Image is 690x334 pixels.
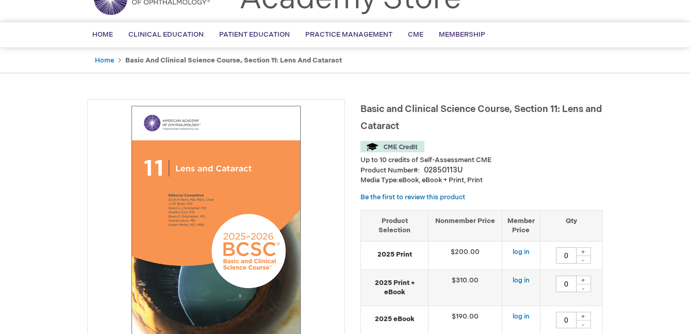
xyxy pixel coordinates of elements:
[92,30,113,39] span: Home
[424,165,463,176] div: 02850113U
[128,30,204,39] span: Clinical Education
[556,312,577,328] input: Qty
[513,276,530,284] a: log in
[360,141,424,152] img: CME Credit
[576,312,591,321] div: +
[502,210,540,241] th: Member Price
[576,320,591,328] div: -
[366,314,423,324] strong: 2025 eBook
[429,241,502,269] td: $200.00
[360,155,603,165] li: Up to 10 credits of Self-Assessment CME
[513,248,530,256] a: log in
[439,30,485,39] span: Membership
[429,269,502,306] td: $310.00
[540,210,602,241] th: Qty
[125,56,342,65] strong: Basic and Clinical Science Course, Section 11: Lens and Cataract
[366,278,423,297] strong: 2025 Print + eBook
[360,104,602,132] span: Basic and Clinical Science Course, Section 11: Lens and Cataract
[556,247,577,264] input: Qty
[556,276,577,292] input: Qty
[95,56,114,65] a: Home
[513,312,530,321] a: log in
[360,193,465,201] a: Be the first to review this product
[360,176,399,184] strong: Media Type:
[429,306,502,334] td: $190.00
[366,250,423,260] strong: 2025 Print
[429,210,502,241] th: Nonmember Price
[361,210,429,241] th: Product Selection
[576,284,591,292] div: -
[305,30,392,39] span: Practice Management
[576,247,591,256] div: +
[576,276,591,284] div: +
[219,30,290,39] span: Patient Education
[408,30,423,39] span: CME
[576,256,591,264] div: -
[360,166,420,174] strong: Product Number
[360,176,603,185] p: eBook, eBook + Print, Print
